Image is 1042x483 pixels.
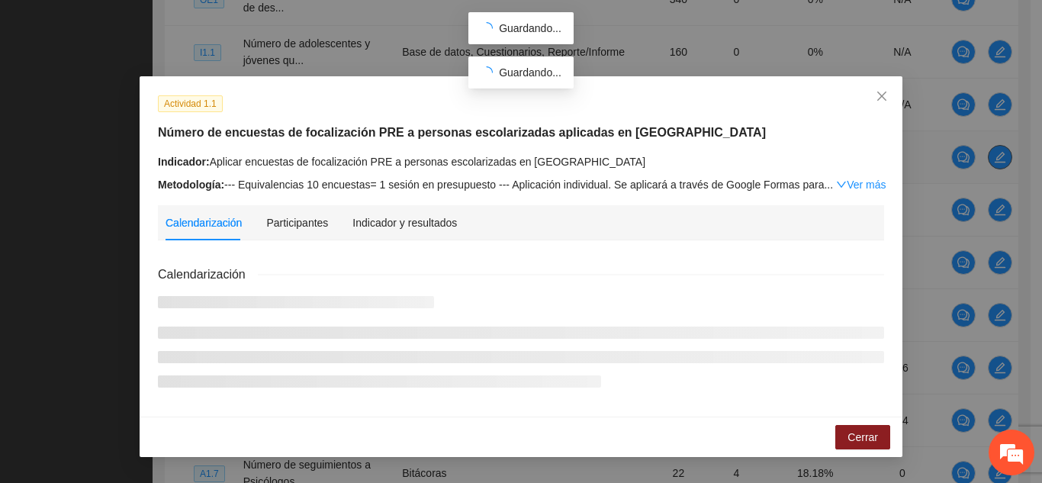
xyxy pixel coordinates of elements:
[158,265,258,284] span: Calendarización
[478,20,495,37] span: loading
[266,214,328,231] div: Participantes
[876,90,888,102] span: close
[158,176,884,193] div: --- Equivalencias 10 encuestas= 1 sesión en presupuesto --- Aplicación individual. Se aplicará a ...
[836,179,847,190] span: down
[79,78,256,98] div: Chatee con nosotros ahora
[836,179,886,191] a: Expand
[847,429,878,446] span: Cerrar
[158,153,884,170] div: Aplicar encuestas de focalización PRE a personas escolarizadas en [GEOGRAPHIC_DATA]
[835,425,890,449] button: Cerrar
[166,214,242,231] div: Calendarización
[158,124,884,142] h5: Número de encuestas de focalización PRE a personas escolarizadas aplicadas en [GEOGRAPHIC_DATA]
[478,64,495,81] span: loading
[8,321,291,375] textarea: Escriba su mensaje y pulse “Intro”
[158,95,223,112] span: Actividad 1.1
[499,22,561,34] span: Guardando...
[158,179,224,191] strong: Metodología:
[88,156,211,310] span: Estamos en línea.
[158,156,210,168] strong: Indicador:
[499,66,561,79] span: Guardando...
[352,214,457,231] div: Indicador y resultados
[824,179,833,191] span: ...
[250,8,287,44] div: Minimizar ventana de chat en vivo
[861,76,902,118] button: Close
